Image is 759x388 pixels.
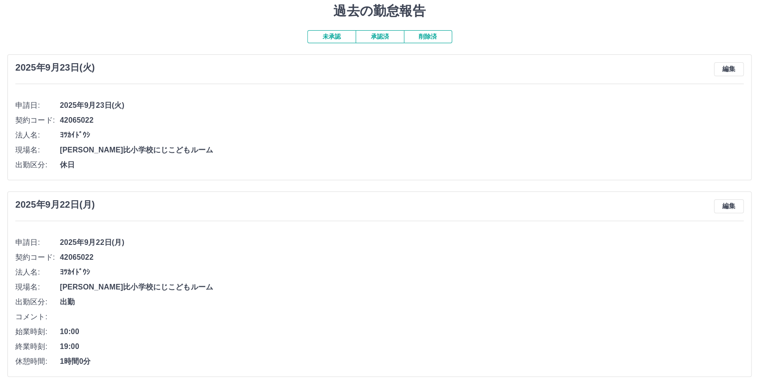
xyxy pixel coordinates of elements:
[15,115,60,126] span: 契約コード:
[15,100,60,111] span: 申請日:
[60,267,744,278] span: ﾖﾂｶｲﾄﾞｳｼ
[60,159,744,171] span: 休日
[15,145,60,156] span: 現場名:
[60,296,744,308] span: 出勤
[60,115,744,126] span: 42065022
[60,130,744,141] span: ﾖﾂｶｲﾄﾞｳｼ
[404,30,452,43] button: 削除済
[15,282,60,293] span: 現場名:
[15,296,60,308] span: 出勤区分:
[7,3,752,19] h1: 過去の勤怠報告
[60,100,744,111] span: 2025年9月23日(火)
[15,130,60,141] span: 法人名:
[60,326,744,337] span: 10:00
[15,341,60,352] span: 終業時刻:
[60,282,744,293] span: [PERSON_NAME]比小学校にじこどもルーム
[15,62,95,73] h3: 2025年9月23日(火)
[714,199,744,213] button: 編集
[60,356,744,367] span: 1時間0分
[15,237,60,248] span: 申請日:
[356,30,404,43] button: 承認済
[714,62,744,76] button: 編集
[15,267,60,278] span: 法人名:
[60,341,744,352] span: 19:00
[15,252,60,263] span: 契約コード:
[60,252,744,263] span: 42065022
[15,159,60,171] span: 出勤区分:
[60,237,744,248] span: 2025年9月22日(月)
[15,356,60,367] span: 休憩時間:
[15,326,60,337] span: 始業時刻:
[60,145,744,156] span: [PERSON_NAME]比小学校にじこどもルーム
[15,311,60,322] span: コメント:
[307,30,356,43] button: 未承認
[15,199,95,210] h3: 2025年9月22日(月)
